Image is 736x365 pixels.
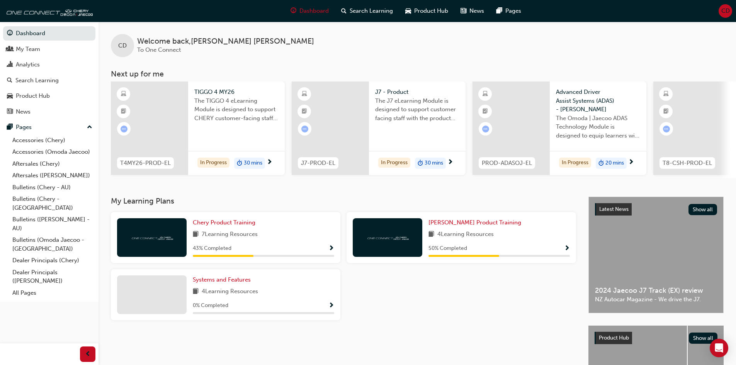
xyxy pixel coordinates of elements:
button: Show all [689,333,718,344]
span: booktick-icon [483,107,488,117]
span: people-icon [7,46,13,53]
span: guage-icon [7,30,13,37]
span: Systems and Features [193,276,251,283]
span: T8-CSH-PROD-EL [663,159,712,168]
span: next-icon [267,159,272,166]
span: 20 mins [605,159,624,168]
span: news-icon [461,6,466,16]
a: Chery Product Training [193,218,258,227]
a: news-iconNews [454,3,490,19]
a: Bulletins (Omoda Jaecoo - [GEOGRAPHIC_DATA]) [9,234,95,255]
span: Advanced Driver Assist Systems (ADAS) - [PERSON_NAME] [556,88,640,114]
span: book-icon [193,287,199,297]
span: Pages [505,7,521,15]
div: Product Hub [16,92,50,100]
button: Show Progress [564,244,570,253]
img: oneconnect [366,234,409,241]
span: CD [118,41,127,50]
div: In Progress [197,158,229,168]
div: In Progress [378,158,410,168]
span: learningResourceType_ELEARNING-icon [302,89,307,99]
div: In Progress [559,158,591,168]
span: 50 % Completed [428,244,467,253]
a: Systems and Features [193,275,254,284]
a: Search Learning [3,73,95,88]
a: Latest NewsShow all2024 Jaecoo J7 Track (EX) reviewNZ Autocar Magazine - We drive the J7. [588,197,724,313]
span: Show Progress [328,245,334,252]
span: news-icon [7,109,13,115]
a: Aftersales (Chery) [9,158,95,170]
span: learningRecordVerb_ATTEMPT-icon [482,126,489,132]
span: learningResourceType_ELEARNING-icon [483,89,488,99]
span: J7 - Product [375,88,459,97]
span: guage-icon [291,6,296,16]
span: To One Connect [137,46,181,53]
span: 30 mins [425,159,443,168]
span: Latest News [599,206,629,212]
span: booktick-icon [663,107,669,117]
div: Pages [16,123,32,132]
span: pages-icon [7,124,13,131]
span: Welcome back , [PERSON_NAME] [PERSON_NAME] [137,37,314,46]
span: next-icon [628,159,634,166]
span: 0 % Completed [193,301,228,310]
span: Show Progress [564,245,570,252]
span: T4MY26-PROD-EL [120,159,171,168]
span: 4 Learning Resources [437,230,494,239]
span: next-icon [447,159,453,166]
a: Dealer Principals (Chery) [9,255,95,267]
span: learningRecordVerb_ATTEMPT-icon [301,126,308,132]
button: Show Progress [328,244,334,253]
span: learningRecordVerb_ATTEMPT-icon [663,126,670,132]
span: duration-icon [237,158,242,168]
a: PROD-ADASOJ-ELAdvanced Driver Assist Systems (ADAS) - [PERSON_NAME]The Omoda | Jaecoo ADAS Techno... [473,81,646,175]
a: Latest NewsShow all [595,203,717,216]
a: Aftersales ([PERSON_NAME]) [9,170,95,182]
span: 4 Learning Resources [202,287,258,297]
button: Show Progress [328,301,334,311]
a: Bulletins (Chery - AU) [9,182,95,194]
a: guage-iconDashboard [284,3,335,19]
div: Analytics [16,60,40,69]
span: PROD-ADASOJ-EL [482,159,532,168]
a: News [3,105,95,119]
a: car-iconProduct Hub [399,3,454,19]
a: oneconnect [4,3,93,19]
span: booktick-icon [121,107,126,117]
button: Pages [3,120,95,134]
span: News [469,7,484,15]
div: News [16,107,31,116]
span: TIGGO 4 MY26 [194,88,279,97]
a: J7-PROD-ELJ7 - ProductThe J7 eLearning Module is designed to support customer facing staff with t... [292,81,466,175]
span: Product Hub [599,334,629,341]
a: Product Hub [3,89,95,103]
div: Search Learning [15,76,59,85]
span: car-icon [405,6,411,16]
a: Bulletins (Chery - [GEOGRAPHIC_DATA]) [9,193,95,214]
span: Show Progress [328,302,334,309]
a: Product HubShow all [595,332,717,344]
span: CD [721,7,730,15]
span: booktick-icon [302,107,307,117]
a: [PERSON_NAME] Product Training [428,218,524,227]
a: Dealer Principals ([PERSON_NAME]) [9,267,95,287]
h3: My Learning Plans [111,197,576,205]
span: chart-icon [7,61,13,68]
span: duration-icon [598,158,604,168]
a: My Team [3,42,95,56]
a: Accessories (Chery) [9,134,95,146]
span: search-icon [7,77,12,84]
a: Analytics [3,58,95,72]
span: Product Hub [414,7,448,15]
span: NZ Autocar Magazine - We drive the J7. [595,295,717,304]
span: 43 % Completed [193,244,231,253]
span: Dashboard [299,7,329,15]
span: search-icon [341,6,347,16]
a: search-iconSearch Learning [335,3,399,19]
a: All Pages [9,287,95,299]
img: oneconnect [131,234,173,241]
a: Dashboard [3,26,95,41]
span: up-icon [87,122,92,132]
span: pages-icon [496,6,502,16]
a: T4MY26-PROD-ELTIGGO 4 MY26The TIGGO 4 eLearning Module is designed to support CHERY customer-faci... [111,81,285,175]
